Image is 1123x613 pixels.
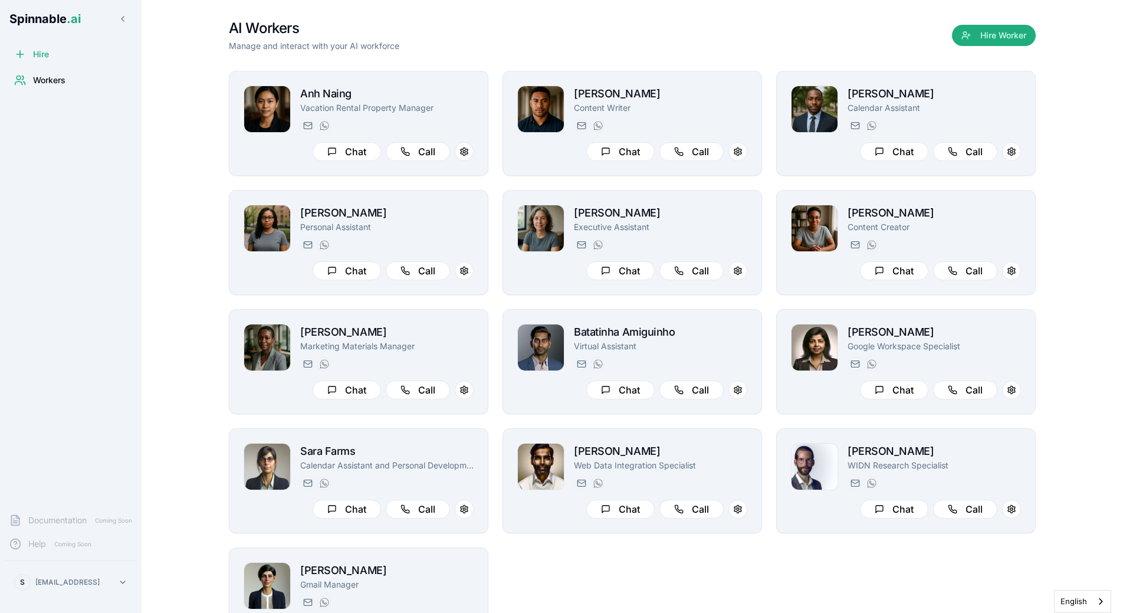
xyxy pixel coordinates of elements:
button: WhatsApp [317,357,331,371]
span: Help [28,538,46,550]
button: Send email to s.richardson@getspinnable.ai [848,476,862,490]
img: Martha Reynolds [244,205,290,251]
button: Hire Worker [952,25,1036,46]
button: WhatsApp [864,357,878,371]
p: Calendar Assistant [848,102,1021,114]
button: WhatsApp [590,357,605,371]
button: Send email to rachel.morgan@getspinnable.ai [848,238,862,252]
button: Send email to victoria.blackwood@getspinnable.ai [574,238,588,252]
img: Olivia Bennett [244,324,290,371]
img: Victoria Blackwood [518,205,564,251]
button: WhatsApp [864,119,878,133]
button: Chat [586,261,655,280]
button: Call [659,261,724,280]
h1: AI Workers [229,19,399,38]
button: Call [386,500,450,519]
button: Call [933,142,997,161]
button: Send email to sara.farms@getspinnable.ai [300,476,314,490]
button: Call [933,381,997,399]
button: Call [933,261,997,280]
img: WhatsApp [320,598,329,607]
button: Send email to martha.reynolds@getspinnable.ai [300,238,314,252]
p: Marketing Materials Manager [300,340,474,352]
img: Sandro Richardson [792,444,838,490]
img: WhatsApp [593,359,603,369]
button: Send email to emma.thompson@getspinnable.ai [300,595,314,609]
img: WhatsApp [867,359,876,369]
img: Axel Tanaka [518,86,564,132]
button: Call [659,381,724,399]
button: Send email to emily.parker@getspinnable.ai [848,357,862,371]
button: Chat [860,381,928,399]
p: [EMAIL_ADDRESS] [35,578,100,587]
button: WhatsApp [590,238,605,252]
h2: [PERSON_NAME] [300,562,474,579]
h2: [PERSON_NAME] [574,86,747,102]
span: S [20,578,25,587]
h2: [PERSON_NAME] [848,324,1021,340]
button: Chat [313,142,381,161]
button: Chat [860,261,928,280]
button: Call [386,142,450,161]
button: WhatsApp [317,238,331,252]
button: WhatsApp [317,476,331,490]
h2: [PERSON_NAME] [300,205,474,221]
span: Spinnable [9,12,81,26]
img: WhatsApp [593,121,603,130]
p: Personal Assistant [300,221,474,233]
img: WhatsApp [867,121,876,130]
span: Documentation [28,514,87,526]
p: Web Data Integration Specialist [574,460,747,471]
a: Hire Worker [952,31,1036,42]
h2: [PERSON_NAME] [848,86,1021,102]
p: Virtual Assistant [574,340,747,352]
img: WhatsApp [593,240,603,250]
p: Content Writer [574,102,747,114]
p: Calendar Assistant and Personal Development Coach [300,460,474,471]
button: Chat [313,381,381,399]
a: English [1055,591,1111,612]
p: Content Creator [848,221,1021,233]
span: Hire [33,48,49,60]
img: Batatinha Amiguinho [518,324,564,371]
img: Rachel Morgan [792,205,838,251]
h2: Batatinha Amiguinho [574,324,747,340]
button: Send email to jason.harlow@getspinnable.ai [574,476,588,490]
img: WhatsApp [867,478,876,488]
p: Google Workspace Specialist [848,340,1021,352]
h2: [PERSON_NAME] [848,443,1021,460]
img: WhatsApp [593,478,603,488]
span: Coming Soon [91,515,136,526]
h2: Anh Naing [300,86,474,102]
p: Vacation Rental Property Manager [300,102,474,114]
img: Sara Farms [244,444,290,490]
aside: Language selected: English [1054,590,1111,613]
h2: [PERSON_NAME] [574,443,747,460]
button: WhatsApp [317,119,331,133]
button: Chat [860,500,928,519]
button: Send email to anh.naing@getspinnable.ai [300,119,314,133]
h2: [PERSON_NAME] [300,324,474,340]
button: WhatsApp [590,119,605,133]
button: Call [933,500,997,519]
img: WhatsApp [320,478,329,488]
button: Chat [586,142,655,161]
p: WIDN Research Specialist [848,460,1021,471]
img: WhatsApp [867,240,876,250]
button: S[EMAIL_ADDRESS] [9,571,132,594]
button: Chat [586,381,655,399]
button: Call [386,261,450,280]
button: Chat [586,500,655,519]
p: Executive Assistant [574,221,747,233]
span: Coming Soon [51,539,95,550]
span: .ai [67,12,81,26]
img: Jason Harlow [518,444,564,490]
button: Send email to batatinha.amiguinho@getspinnable.ai [574,357,588,371]
p: Gmail Manager [300,579,474,591]
button: Chat [860,142,928,161]
img: WhatsApp [320,359,329,369]
h2: [PERSON_NAME] [574,205,747,221]
div: Language [1054,590,1111,613]
img: WhatsApp [320,121,329,130]
button: Send email to olivia.bennett@getspinnable.ai [300,357,314,371]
